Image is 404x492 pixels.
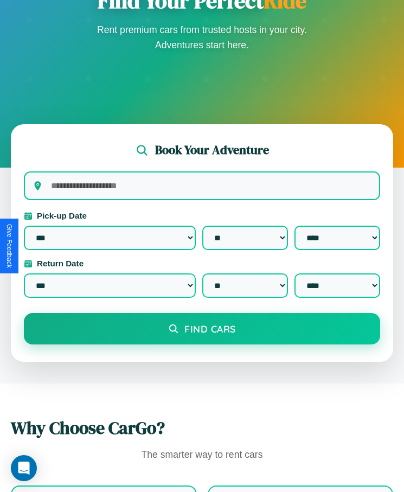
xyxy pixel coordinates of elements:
[11,416,393,440] h2: Why Choose CarGo?
[155,142,269,158] h2: Book Your Adventure
[11,455,37,481] div: Open Intercom Messenger
[94,22,311,53] p: Rent premium cars from trusted hosts in your city. Adventures start here.
[5,224,13,268] div: Give Feedback
[11,446,393,464] p: The smarter way to rent cars
[24,211,380,220] label: Pick-up Date
[24,313,380,344] button: Find Cars
[24,259,380,268] label: Return Date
